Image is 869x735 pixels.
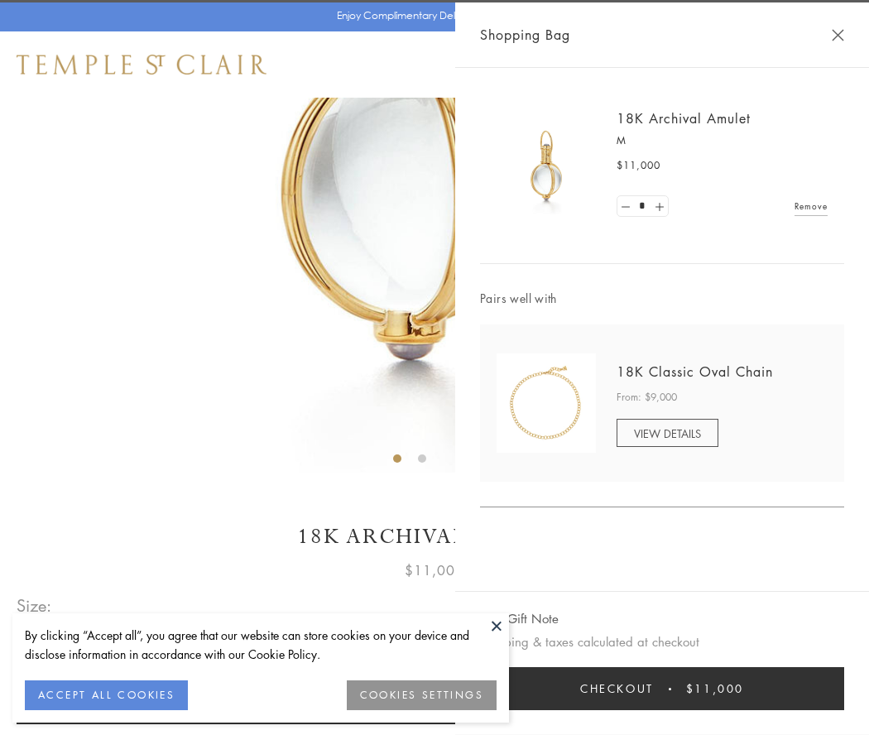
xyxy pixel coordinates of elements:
[480,632,844,652] p: Shipping & taxes calculated at checkout
[617,109,751,127] a: 18K Archival Amulet
[617,389,677,406] span: From: $9,000
[617,157,660,174] span: $11,000
[25,626,497,664] div: By clicking “Accept all”, you agree that our website can store cookies on your device and disclos...
[617,363,773,381] a: 18K Classic Oval Chain
[617,196,634,217] a: Set quantity to 0
[497,353,596,453] img: N88865-OV18
[17,55,266,74] img: Temple St. Clair
[832,29,844,41] button: Close Shopping Bag
[337,7,525,24] p: Enjoy Complimentary Delivery & Returns
[617,132,828,149] p: M
[795,197,828,215] a: Remove
[634,425,701,441] span: VIEW DETAILS
[580,680,654,698] span: Checkout
[17,522,852,551] h1: 18K Archival Amulet
[651,196,667,217] a: Set quantity to 2
[480,289,844,308] span: Pairs well with
[17,592,53,619] span: Size:
[347,680,497,710] button: COOKIES SETTINGS
[686,680,744,698] span: $11,000
[25,680,188,710] button: ACCEPT ALL COOKIES
[497,116,596,215] img: 18K Archival Amulet
[480,608,559,629] button: Add Gift Note
[480,24,570,46] span: Shopping Bag
[617,419,718,447] a: VIEW DETAILS
[480,667,844,710] button: Checkout $11,000
[405,560,464,581] span: $11,000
